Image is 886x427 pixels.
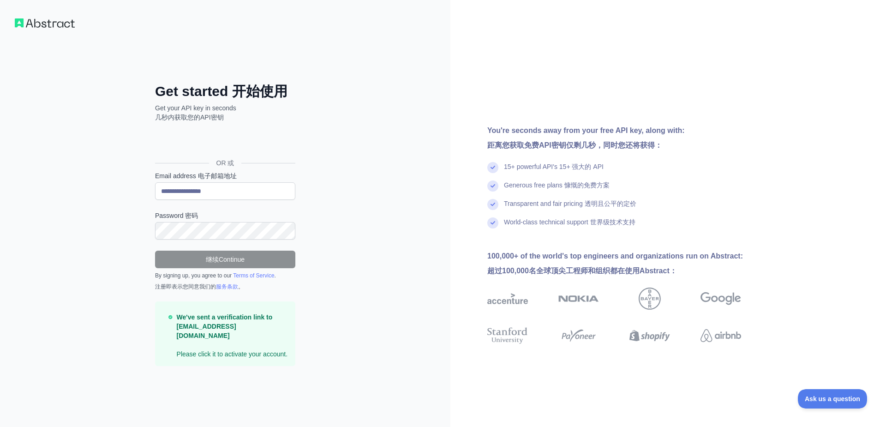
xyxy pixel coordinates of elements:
h2: Get started [155,83,295,100]
img: airbnb [700,325,741,346]
span: 世界级技术支持 [590,218,635,226]
span: 电子邮箱地址 [198,172,237,180]
span: 几秒内获取您的API密钥 [155,114,224,121]
span: 或 [227,159,234,167]
img: check mark [487,217,498,229]
iframe: Toggle Customer Support [798,389,868,409]
img: google [700,288,741,310]
div: Generous free plans [504,180,610,199]
img: check mark [487,162,498,173]
img: check mark [487,199,498,210]
p: Please click it to activate your account. [177,313,288,359]
a: 服务条款 [216,283,238,290]
span: 距离您获取免费API密钥仅剩几秒，同时您还将获得： [487,141,662,149]
img: payoneer [558,325,599,346]
p: Get your API key in seconds [155,103,295,122]
a: Terms of Service [233,272,274,279]
label: Password [155,211,295,220]
img: accenture [487,288,528,310]
span: 超过100,000名全球顶尖工程师和组织都在使用Abstract： [487,267,677,275]
span: 15+ 强大的 API [559,163,604,170]
strong: We've sent a verification link to [EMAIL_ADDRESS][DOMAIN_NAME] [177,313,273,339]
span: 继续 [206,256,219,263]
img: shopify [629,325,670,346]
div: 100,000+ of the world's top engineers and organizations run on Abstract: [487,251,771,277]
img: Workflow [15,18,75,28]
button: 继续Continue [155,251,295,268]
div: 15+ powerful API's [504,162,604,180]
div: Transparent and fair pricing [504,199,636,217]
span: 密码 [185,212,198,219]
img: bayer [639,288,661,310]
div: By signing up, you agree to our . [155,272,295,290]
span: 慷慨的免费方案 [564,181,610,189]
img: nokia [558,288,599,310]
span: 注册即表示您同意我们的 。 [155,283,244,290]
div: You're seconds away from your free API key, along with: [487,125,771,151]
iframe: “使用 Google 账号登录”按钮 [150,132,298,152]
img: stanford university [487,325,528,346]
span: OR [209,158,242,168]
span: 透明且公平的定价 [585,200,636,207]
span: 开始使用 [232,84,287,99]
label: Email address [155,171,295,180]
img: check mark [487,180,498,192]
div: World-class technical support [504,217,635,236]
